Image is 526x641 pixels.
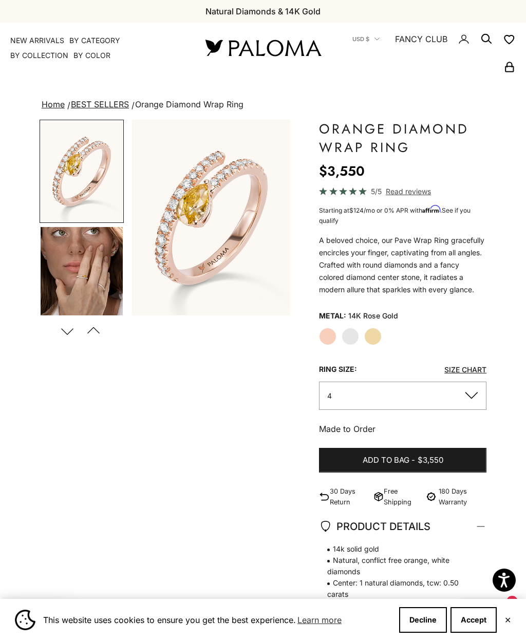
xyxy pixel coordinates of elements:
[132,120,291,315] img: #RoseGold
[69,35,120,46] summary: By Category
[319,120,486,157] h1: Orange Diamond Wrap Ring
[363,454,409,467] span: Add to bag
[10,50,68,61] summary: By Collection
[319,185,486,197] a: 5/5 Read reviews
[348,308,398,324] variant-option-value: 14K Rose Gold
[41,121,123,222] img: #RoseGold
[41,227,123,329] img: #YellowGold #RoseGold #WhiteGold
[399,607,447,633] button: Decline
[40,98,486,112] nav: breadcrumbs
[10,35,64,46] a: NEW ARRIVALS
[384,486,420,507] p: Free Shipping
[296,612,343,628] a: Learn more
[42,99,65,109] a: Home
[10,35,181,61] nav: Primary navigation
[395,32,447,46] a: FANCY CLUB
[418,454,443,467] span: $3,550
[504,617,511,623] button: Close
[386,185,431,197] span: Read reviews
[15,610,35,630] img: Cookie banner
[327,391,332,400] span: 4
[132,120,291,315] div: Item 1 of 18
[73,50,110,61] summary: By Color
[319,518,430,535] span: PRODUCT DETAILS
[319,555,476,577] span: Natural, conflict free orange, white diamonds
[450,607,497,633] button: Accept
[135,99,243,109] span: Orange Diamond Wrap Ring
[319,234,486,296] div: A beloved choice, our Pave Wrap Ring gracefully encircles your finger, captivating from all angle...
[352,34,369,44] span: USD $
[71,99,129,109] a: BEST SELLERS
[444,365,486,374] a: Size Chart
[40,120,124,223] button: Go to item 1
[319,161,365,181] sale-price: $3,550
[352,34,380,44] button: USD $
[319,206,471,224] span: Starting at /mo or 0% APR with .
[422,205,440,213] span: Affirm
[371,185,382,197] span: 5/5
[40,226,124,330] button: Go to item 4
[319,422,486,436] p: Made to Order
[439,486,486,507] p: 180 Days Warranty
[319,362,357,377] legend: Ring Size:
[349,206,364,214] span: $124
[319,448,486,473] button: Add to bag-$3,550
[319,308,346,324] legend: Metal:
[319,577,476,600] span: Center: 1 natural diamonds, tcw: 0.50 carats
[345,23,516,73] nav: Secondary navigation
[319,382,486,410] button: 4
[43,612,391,628] span: This website uses cookies to ensure you get the best experience.
[330,486,369,507] p: 30 Days Return
[319,507,486,545] summary: PRODUCT DETAILS
[319,543,476,555] span: 14k solid gold
[205,5,321,18] p: Natural Diamonds & 14K Gold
